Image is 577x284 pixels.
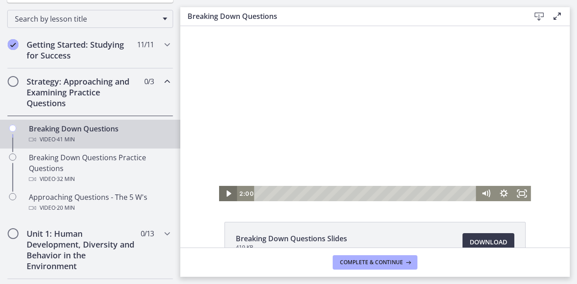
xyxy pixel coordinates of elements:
[27,228,137,271] h2: Unit 1: Human Development, Diversity and Behavior in the Environment
[141,228,154,239] span: 0 / 13
[297,160,315,175] button: Mute
[29,123,169,145] div: Breaking Down Questions
[236,233,347,244] span: Breaking Down Questions Slides
[7,10,173,28] div: Search by lesson title
[470,237,507,248] span: Download
[463,233,514,251] a: Download
[8,39,18,50] i: Completed
[27,76,137,108] h2: Strategy: Approaching and Examining Practice Questions
[137,39,154,50] span: 11 / 11
[29,134,169,145] div: Video
[144,76,154,87] span: 0 / 3
[340,259,403,266] span: Complete & continue
[27,39,137,61] h2: Getting Started: Studying for Success
[15,14,158,24] span: Search by lesson title
[236,244,347,251] span: 419 KB
[55,174,75,185] span: · 32 min
[333,160,351,175] button: Fullscreen
[29,174,169,185] div: Video
[55,134,75,145] span: · 41 min
[188,11,516,22] h3: Breaking Down Questions
[315,160,333,175] button: Show settings menu
[333,255,417,270] button: Complete & continue
[29,152,169,185] div: Breaking Down Questions Practice Questions
[29,192,169,213] div: Approaching Questions - The 5 W's
[29,203,169,213] div: Video
[55,203,75,213] span: · 20 min
[180,26,570,201] iframe: Video Lesson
